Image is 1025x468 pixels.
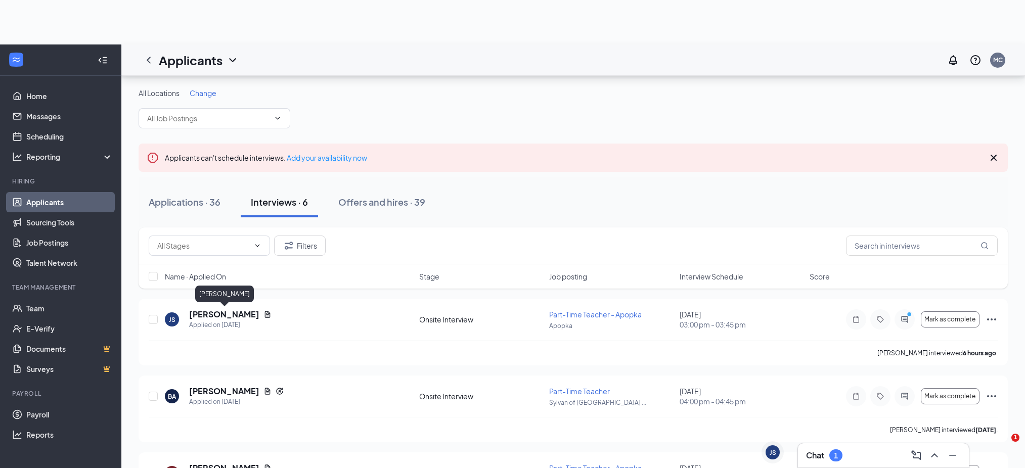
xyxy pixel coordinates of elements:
svg: Minimize [947,449,959,461]
svg: ActiveChat [899,315,911,323]
span: Part-Time Teacher [549,387,610,396]
span: Change [190,88,216,98]
span: Job posting [549,271,587,282]
a: Scheduling [26,126,113,147]
span: Mark as complete [924,316,975,323]
div: JS [169,315,175,324]
iframe: Intercom live chat [991,434,1015,458]
span: Applicants can't schedule interviews. [165,153,367,162]
div: BA [168,392,176,401]
div: Applied on [DATE] [189,397,284,407]
h1: Applicants [159,52,222,69]
svg: Notifications [947,54,959,66]
a: E-Verify [26,318,113,339]
span: Part-Time Teacher - Apopka [549,310,642,319]
svg: ChevronDown [253,242,261,250]
div: Applications · 36 [149,196,220,208]
span: All Locations [139,88,180,98]
div: Applied on [DATE] [189,320,272,330]
svg: Document [263,387,272,395]
h3: Chat [806,450,824,461]
svg: Note [850,315,862,323]
svg: Ellipses [986,390,998,402]
div: [DATE] [680,386,804,406]
svg: Analysis [12,152,22,162]
span: Interview Schedule [680,271,743,282]
svg: Note [850,392,862,400]
svg: Reapply [276,387,284,395]
div: Hiring [12,177,111,185]
svg: PrimaryDot [905,311,917,319]
svg: Error [147,152,159,164]
svg: Document [263,310,272,318]
svg: Collapse [98,55,108,65]
a: Reports [26,425,113,445]
a: Team [26,298,113,318]
h5: [PERSON_NAME] [189,309,259,320]
span: Name · Applied On [165,271,226,282]
svg: ChevronLeft [143,54,155,66]
svg: ChevronDown [274,114,282,122]
svg: ChevronUp [928,449,941,461]
svg: ComposeMessage [910,449,922,461]
b: [DATE] [975,426,996,434]
div: Onsite Interview [419,314,543,324]
span: 1 [1011,434,1019,442]
button: Filter Filters [274,236,326,256]
a: SurveysCrown [26,359,113,379]
button: Mark as complete [921,388,979,404]
p: [PERSON_NAME] interviewed . [890,426,998,434]
svg: ActiveChat [899,392,911,400]
p: [PERSON_NAME] interviewed . [877,349,998,357]
a: Job Postings [26,232,113,253]
svg: QuestionInfo [969,54,982,66]
button: ChevronUp [926,447,943,463]
input: All Stages [157,240,249,251]
a: Payroll [26,404,113,425]
button: ComposeMessage [908,447,924,463]
a: Applicants [26,192,113,212]
svg: MagnifyingGlass [981,242,989,250]
div: Interviews · 6 [251,196,308,208]
div: Reporting [26,152,113,162]
h5: [PERSON_NAME] [189,386,259,397]
svg: Tag [874,392,886,400]
a: Sourcing Tools [26,212,113,232]
div: [PERSON_NAME] [195,286,254,302]
svg: Ellipses [986,313,998,325]
div: Team Management [12,283,111,292]
span: 04:00 pm - 04:45 pm [680,396,804,406]
div: Onsite Interview [419,391,543,401]
svg: Filter [283,240,295,252]
a: Add your availability now [287,153,367,162]
p: Apopka [549,321,673,330]
div: [DATE] [680,309,804,330]
div: JS [770,448,776,457]
svg: Tag [874,315,886,323]
div: Offers and hires · 39 [338,196,425,208]
button: Mark as complete [921,311,979,327]
b: 6 hours ago [963,349,996,357]
svg: Cross [988,152,1000,164]
a: Home [26,86,113,106]
span: Mark as complete [924,393,975,400]
a: Talent Network [26,253,113,273]
input: All Job Postings [147,113,270,124]
span: Stage [419,271,439,282]
svg: ChevronDown [227,54,239,66]
div: Payroll [12,389,111,398]
div: 1 [834,451,838,460]
input: Search in interviews [846,236,998,256]
button: Minimize [945,447,961,463]
a: DocumentsCrown [26,339,113,359]
span: 03:00 pm - 03:45 pm [680,319,804,330]
span: Score [810,271,830,282]
svg: WorkstreamLogo [11,55,21,65]
a: Messages [26,106,113,126]
p: Sylvan of [GEOGRAPHIC_DATA] ... [549,398,673,407]
div: MC [993,56,1003,64]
